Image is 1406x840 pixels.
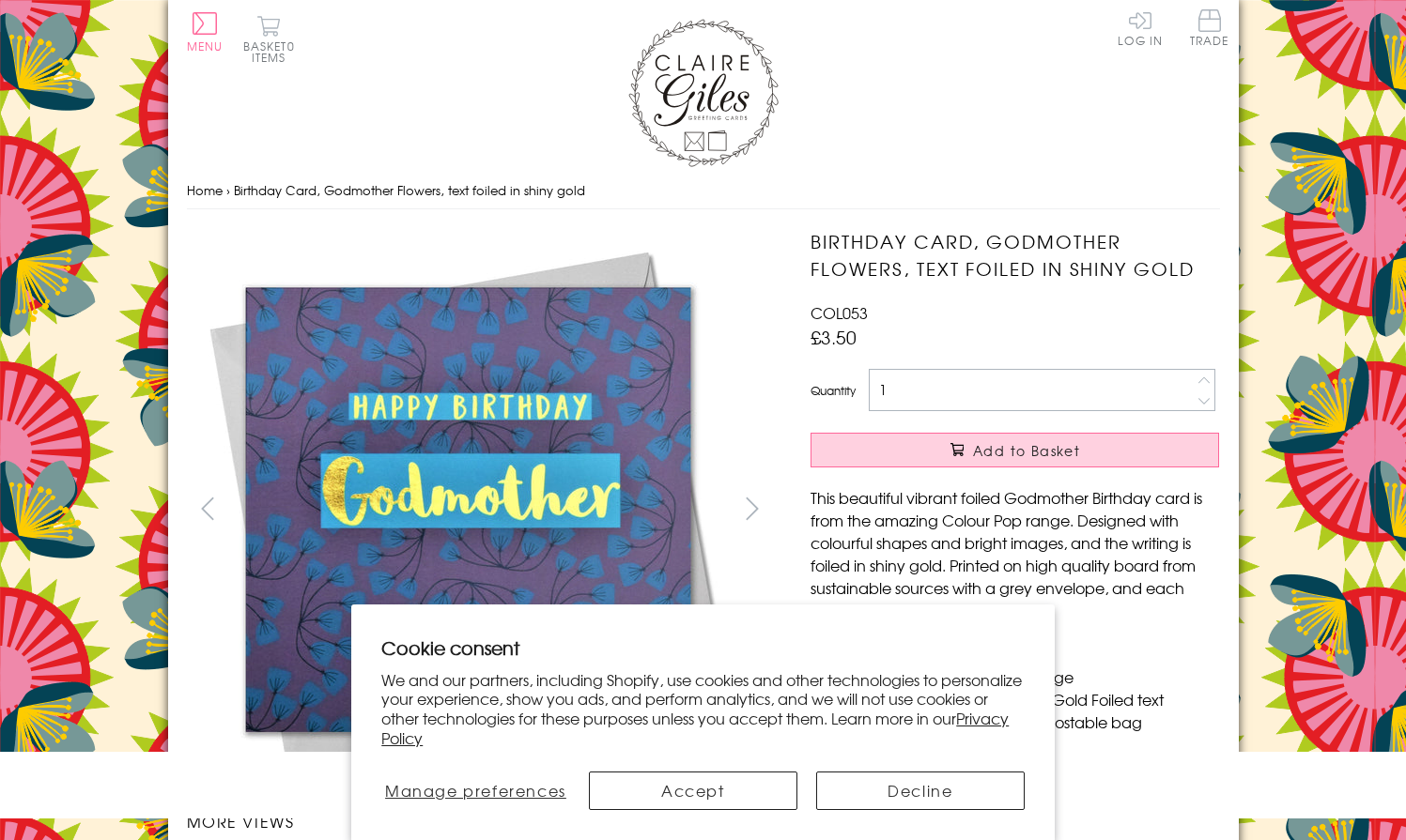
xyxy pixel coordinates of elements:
a: Log In [1118,9,1163,46]
span: Add to Basket [973,441,1080,460]
button: prev [187,487,229,529]
span: 0 items [252,38,295,66]
button: Manage preferences [381,771,569,810]
span: Manage preferences [385,779,566,802]
span: Menu [187,38,224,54]
span: Trade [1190,9,1229,46]
button: Decline [816,771,1025,810]
button: Basket0 items [243,15,295,63]
button: Accept [589,771,797,810]
a: Home [187,181,223,199]
h3: More views [187,810,774,832]
button: Add to Basket [811,433,1219,467]
span: › [226,181,230,199]
a: Privacy Policy [381,707,1009,749]
img: Claire Giles Greetings Cards [628,19,779,167]
p: This beautiful vibrant foiled Godmother Birthday card is from the amazing Colour Pop range. Desig... [811,486,1219,621]
img: Birthday Card, Godmother Flowers, text foiled in shiny gold [186,228,749,791]
nav: breadcrumbs [187,172,1220,210]
span: COL053 [811,301,868,324]
span: Birthday Card, Godmother Flowers, text foiled in shiny gold [234,181,585,199]
h1: Birthday Card, Godmother Flowers, text foiled in shiny gold [811,228,1219,283]
img: Birthday Card, Godmother Flowers, text foiled in shiny gold [773,228,1336,791]
button: next [731,487,773,529]
p: We and our partners, including Shopify, use cookies and other technologies to personalize your ex... [381,670,1025,748]
h2: Cookie consent [381,634,1025,661]
button: Menu [187,12,224,52]
span: £3.50 [811,324,857,350]
label: Quantity [811,382,856,399]
a: Trade [1190,9,1229,50]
